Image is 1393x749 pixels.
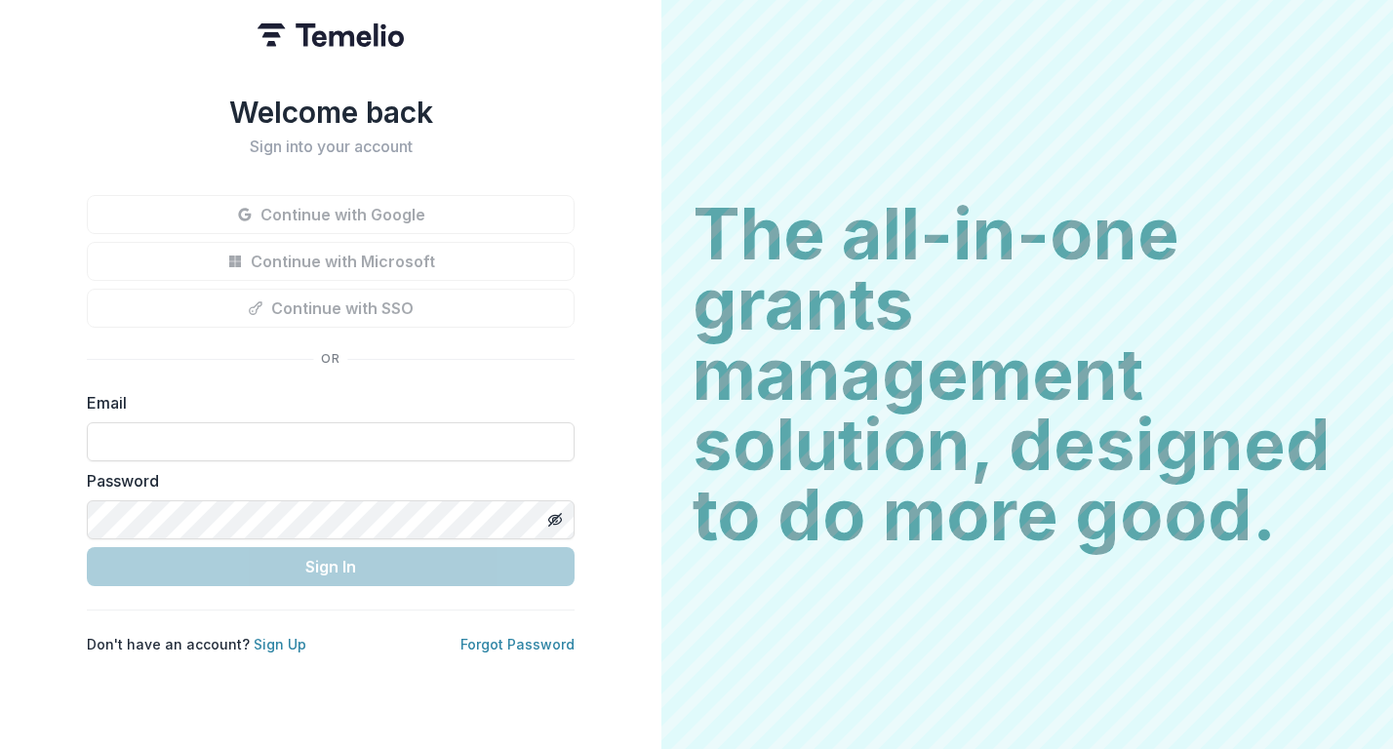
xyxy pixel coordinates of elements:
label: Password [87,469,563,493]
button: Continue with SSO [87,289,575,328]
button: Continue with Google [87,195,575,234]
a: Forgot Password [460,636,575,652]
button: Continue with Microsoft [87,242,575,281]
label: Email [87,391,563,414]
h2: Sign into your account [87,138,575,156]
h1: Welcome back [87,95,575,130]
p: Don't have an account? [87,634,306,654]
img: Temelio [258,23,404,47]
a: Sign Up [254,636,306,652]
button: Sign In [87,547,575,586]
button: Toggle password visibility [539,504,571,535]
